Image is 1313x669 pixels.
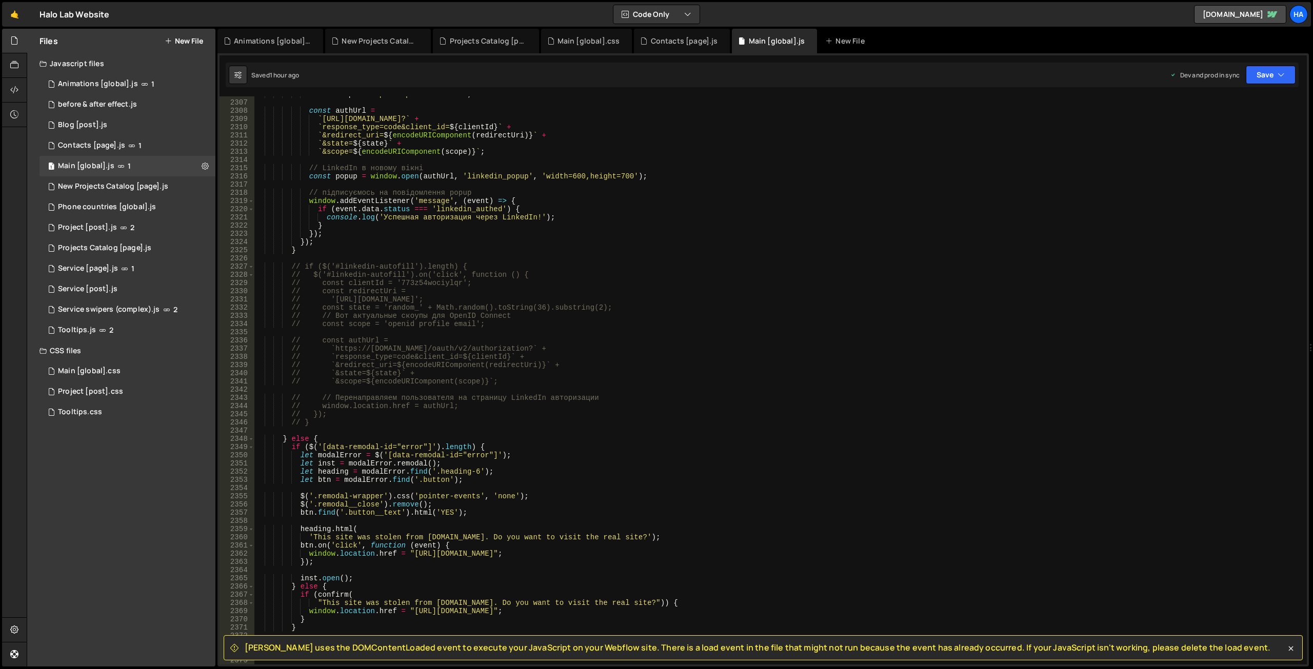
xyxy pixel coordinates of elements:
div: 2334 [220,320,254,328]
div: 2312 [220,139,254,148]
div: 2367 [220,591,254,599]
div: Main [global].css [558,36,620,46]
div: 2336 [220,336,254,344]
div: 2369 [220,607,254,615]
div: 2368 [220,599,254,607]
div: 2350 [220,451,254,459]
div: Projects Catalog [page].js [58,244,151,253]
div: 2320 [220,205,254,213]
div: 2360 [220,533,254,541]
div: 2321 [220,213,254,221]
div: 2337 [220,344,254,353]
div: 2371 [220,623,254,632]
div: 826/10093.js [39,238,215,258]
div: 2308 [220,107,254,115]
div: 2335 [220,328,254,336]
div: 826/3053.css [39,361,215,381]
div: 2309 [220,115,254,123]
span: [PERSON_NAME] uses the DOMContentLoaded event to execute your JavaScript on your Webflow site. Th... [245,642,1270,653]
div: Service swipers (complex).js [58,305,160,314]
div: 826/19389.js [39,94,215,115]
div: 2363 [220,558,254,566]
div: 826/8916.js [39,217,215,238]
div: 2359 [220,525,254,533]
div: 2356 [220,500,254,509]
div: 2316 [220,172,254,180]
div: 826/45771.js [39,176,215,197]
div: 2318 [220,189,254,197]
div: 2311 [220,131,254,139]
span: 2 [130,224,134,232]
div: Halo Lab Website [39,8,110,21]
div: CSS files [27,340,215,361]
button: Code Only [613,5,700,24]
div: 2315 [220,164,254,172]
div: 2344 [220,402,254,410]
div: 2319 [220,197,254,205]
a: 🤙 [2,2,27,27]
div: 2347 [220,427,254,435]
div: 2375 [220,656,254,664]
div: 2370 [220,615,254,623]
div: 2342 [220,386,254,394]
div: 2366 [220,582,254,591]
div: before & after effect.js [58,100,137,109]
div: 2374 [220,648,254,656]
div: 826/24828.js [39,197,215,217]
div: 2338 [220,353,254,361]
span: 2 [109,326,113,334]
span: 1 [138,141,142,150]
div: 2310 [220,123,254,131]
div: Dev and prod in sync [1170,71,1240,79]
div: 2343 [220,394,254,402]
div: 2341 [220,377,254,386]
div: 826/3363.js [39,115,215,135]
div: 2314 [220,156,254,164]
div: 2352 [220,468,254,476]
div: 826/8793.js [39,299,215,320]
div: Service [page].js [58,264,118,273]
div: 2362 [220,550,254,558]
div: 2317 [220,180,254,189]
div: 2313 [220,148,254,156]
div: 2331 [220,295,254,303]
div: 2322 [220,221,254,230]
div: Phone countries [global].js [58,202,156,212]
div: 2355 [220,492,254,500]
div: 2307 [220,98,254,107]
div: 826/1551.js [39,135,215,156]
div: Contacts [page].js [651,36,718,46]
div: 2330 [220,287,254,295]
div: 2346 [220,418,254,427]
div: 2325 [220,246,254,254]
div: 2348 [220,435,254,443]
div: 2365 [220,574,254,582]
div: Contacts [page].js [58,141,125,150]
div: Blog [post].js [58,120,107,130]
div: Saved [251,71,299,79]
h2: Files [39,35,58,47]
div: 2357 [220,509,254,517]
a: Ha [1289,5,1308,24]
div: Main [global].css [58,367,121,376]
div: Project [post].js [58,223,117,232]
div: New Projects Catalog [page].js [58,182,168,191]
span: 1 [128,162,131,170]
div: 2345 [220,410,254,418]
div: 2327 [220,262,254,271]
div: Main [global].js [749,36,805,46]
div: 826/7934.js [39,279,215,299]
div: Service [post].js [58,285,117,294]
div: 2333 [220,312,254,320]
div: New File [825,36,868,46]
div: 2329 [220,279,254,287]
span: 1 [151,80,154,88]
a: [DOMAIN_NAME] [1194,5,1286,24]
div: Main [global].js [58,161,114,171]
div: 826/2754.js [39,74,215,94]
div: 2372 [220,632,254,640]
button: Save [1246,66,1296,84]
div: 2332 [220,303,254,312]
div: 2358 [220,517,254,525]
